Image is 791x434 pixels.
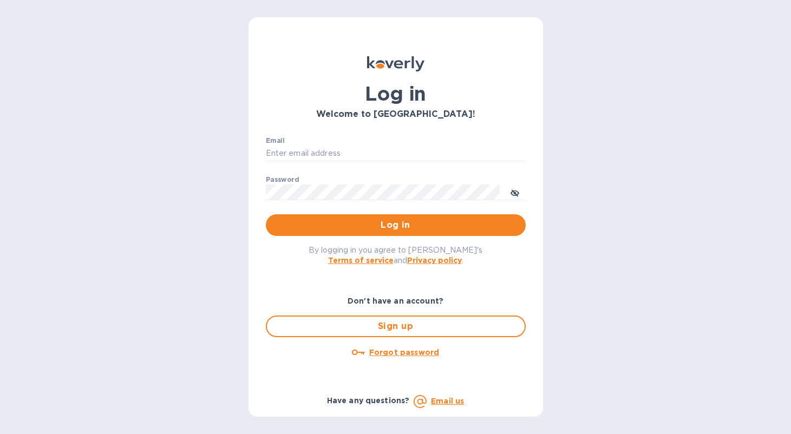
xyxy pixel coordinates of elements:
a: Terms of service [328,256,394,265]
label: Password [266,176,299,183]
button: Sign up [266,315,526,337]
label: Email [266,137,285,144]
h1: Log in [266,82,526,105]
a: Email us [431,397,464,405]
input: Enter email address [266,146,526,162]
a: Privacy policy [407,256,462,265]
span: Log in [274,219,517,232]
button: toggle password visibility [504,181,526,203]
span: By logging in you agree to [PERSON_NAME]'s and . [309,246,482,265]
button: Log in [266,214,526,236]
span: Sign up [276,320,516,333]
u: Forgot password [369,348,439,357]
img: Koverly [367,56,424,71]
h3: Welcome to [GEOGRAPHIC_DATA]! [266,109,526,120]
b: Have any questions? [327,396,410,405]
b: Don't have an account? [348,297,443,305]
